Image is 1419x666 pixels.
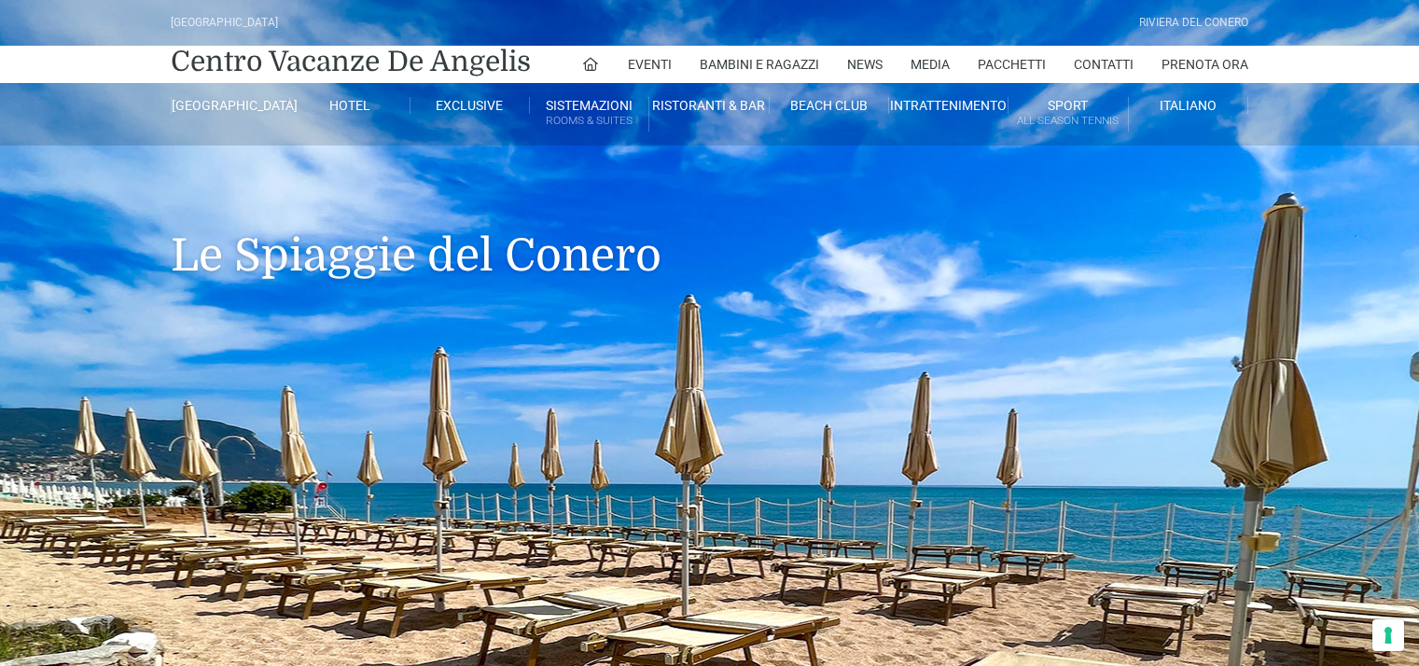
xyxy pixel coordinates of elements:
a: Hotel [290,97,410,114]
a: [GEOGRAPHIC_DATA] [171,97,290,114]
div: [GEOGRAPHIC_DATA] [171,14,278,32]
small: Rooms & Suites [530,112,648,130]
a: Bambini e Ragazzi [700,46,819,83]
span: Italiano [1160,98,1217,113]
a: Beach Club [770,97,889,114]
a: Intrattenimento [889,97,1009,114]
a: Prenota Ora [1162,46,1248,83]
button: Le tue preferenze relative al consenso per le tecnologie di tracciamento [1372,619,1404,651]
a: News [847,46,883,83]
a: Media [911,46,950,83]
small: All Season Tennis [1009,112,1127,130]
h1: Le Spiaggie del Conero [171,146,1248,310]
a: Pacchetti [978,46,1046,83]
a: Contatti [1074,46,1134,83]
a: Ristoranti & Bar [649,97,769,114]
a: Exclusive [410,97,530,114]
a: Italiano [1129,97,1248,114]
div: Riviera Del Conero [1139,14,1248,32]
a: Centro Vacanze De Angelis [171,43,531,80]
a: Eventi [628,46,672,83]
a: SistemazioniRooms & Suites [530,97,649,132]
a: SportAll Season Tennis [1009,97,1128,132]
